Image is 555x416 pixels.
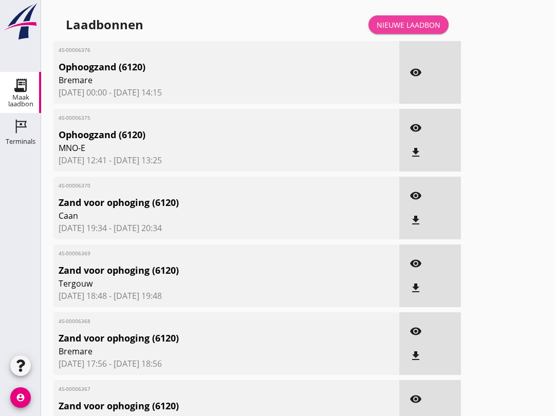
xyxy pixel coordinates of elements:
div: Nieuwe laadbon [377,20,440,30]
i: visibility [410,257,422,270]
i: visibility [410,190,422,202]
span: [DATE] 17:56 - [DATE] 18:56 [59,357,394,370]
span: Zand voor ophoging (6120) [59,196,338,210]
img: logo-small.a267ee39.svg [2,3,39,41]
span: 4S-00006375 [59,114,338,122]
i: file_download [410,214,422,226]
i: file_download [410,282,422,294]
span: [DATE] 00:00 - [DATE] 14:15 [59,86,394,99]
span: Bremare [59,74,338,86]
i: visibility [410,122,422,134]
span: 4S-00006376 [59,46,338,54]
i: file_download [410,350,422,362]
i: visibility [410,325,422,337]
span: [DATE] 19:34 - [DATE] 20:34 [59,222,394,234]
span: 4S-00006370 [59,182,338,190]
span: Tergouw [59,277,338,290]
i: visibility [410,393,422,405]
span: Ophoogzand (6120) [59,128,338,142]
span: Caan [59,210,338,222]
div: Terminals [6,138,35,145]
span: MNO-E [59,142,338,154]
span: 4S-00006367 [59,385,338,393]
div: Laadbonnen [66,16,143,33]
a: Nieuwe laadbon [368,15,449,34]
span: 4S-00006369 [59,250,338,257]
i: visibility [410,66,422,79]
span: Ophoogzand (6120) [59,60,338,74]
span: [DATE] 18:48 - [DATE] 19:48 [59,290,394,302]
span: 4S-00006368 [59,317,338,325]
i: account_circle [10,387,31,408]
span: [DATE] 12:41 - [DATE] 13:25 [59,154,394,166]
span: Zand voor ophoging (6120) [59,331,338,345]
span: Bremare [59,345,338,357]
span: Zand voor ophoging (6120) [59,399,338,413]
span: Zand voor ophoging (6120) [59,263,338,277]
i: file_download [410,146,422,159]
